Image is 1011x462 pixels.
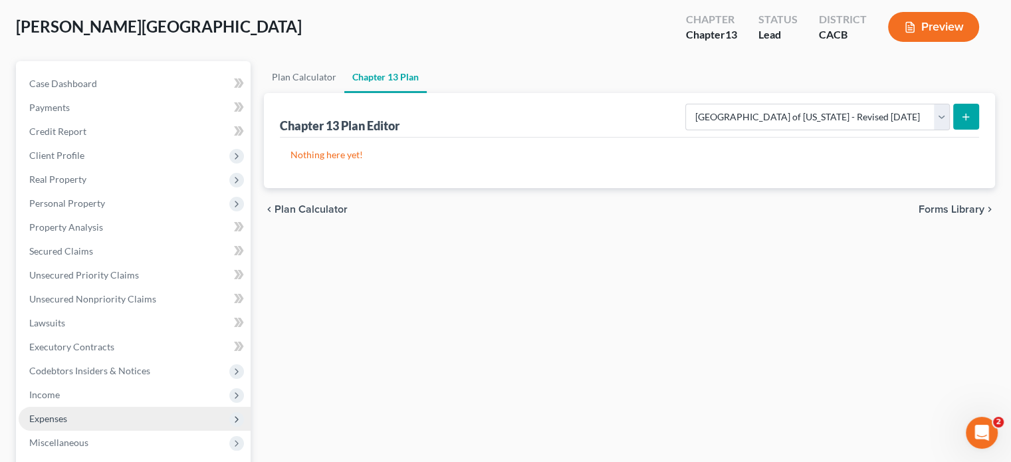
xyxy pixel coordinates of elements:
span: Payments [29,102,70,113]
span: Income [29,389,60,400]
i: chevron_right [984,204,995,215]
a: Unsecured Nonpriority Claims [19,287,251,311]
span: Secured Claims [29,245,93,257]
div: CACB [819,27,867,43]
span: Plan Calculator [275,204,348,215]
span: Forms Library [919,204,984,215]
p: Nothing here yet! [290,148,968,162]
span: Miscellaneous [29,437,88,448]
iframe: Intercom live chat [966,417,998,449]
span: Executory Contracts [29,341,114,352]
a: Plan Calculator [264,61,344,93]
span: Codebtors Insiders & Notices [29,365,150,376]
span: Case Dashboard [29,78,97,89]
button: Forms Library chevron_right [919,204,995,215]
span: Real Property [29,173,86,185]
div: Lead [758,27,798,43]
span: Lawsuits [29,317,65,328]
span: Expenses [29,413,67,424]
a: Lawsuits [19,311,251,335]
div: Chapter [686,12,737,27]
a: Property Analysis [19,215,251,239]
button: Preview [888,12,979,42]
a: Unsecured Priority Claims [19,263,251,287]
div: Chapter 13 Plan Editor [280,118,399,134]
button: chevron_left Plan Calculator [264,204,348,215]
a: Payments [19,96,251,120]
div: Chapter [686,27,737,43]
div: District [819,12,867,27]
a: Case Dashboard [19,72,251,96]
a: Executory Contracts [19,335,251,359]
span: 2 [993,417,1004,427]
a: Credit Report [19,120,251,144]
a: Chapter 13 Plan [344,61,427,93]
div: Status [758,12,798,27]
span: Property Analysis [29,221,103,233]
span: Unsecured Nonpriority Claims [29,293,156,304]
span: 13 [725,28,737,41]
span: Client Profile [29,150,84,161]
span: Credit Report [29,126,86,137]
span: Personal Property [29,197,105,209]
span: Unsecured Priority Claims [29,269,139,281]
span: [PERSON_NAME][GEOGRAPHIC_DATA] [16,17,302,36]
a: Secured Claims [19,239,251,263]
i: chevron_left [264,204,275,215]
